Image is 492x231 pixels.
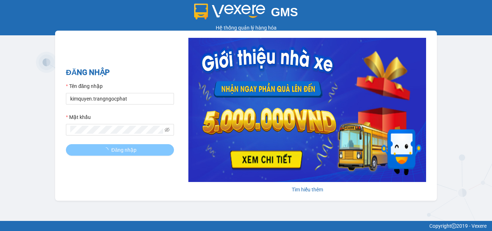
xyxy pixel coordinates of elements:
[70,126,163,134] input: Mật khẩu
[194,4,265,19] img: logo 2
[66,144,174,156] button: Đăng nhập
[188,38,426,182] img: banner-0
[66,82,103,90] label: Tên đăng nhập
[2,24,490,32] div: Hệ thống quản lý hàng hóa
[165,127,170,132] span: eye-invisible
[66,93,174,105] input: Tên đăng nhập
[111,146,137,154] span: Đăng nhập
[451,223,456,228] span: copyright
[66,113,91,121] label: Mật khẩu
[5,222,487,230] div: Copyright 2019 - Vexere
[66,67,174,79] h2: ĐĂNG NHẬP
[271,5,298,19] span: GMS
[194,11,298,17] a: GMS
[188,186,426,194] div: Tìm hiểu thêm
[103,147,111,152] span: loading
